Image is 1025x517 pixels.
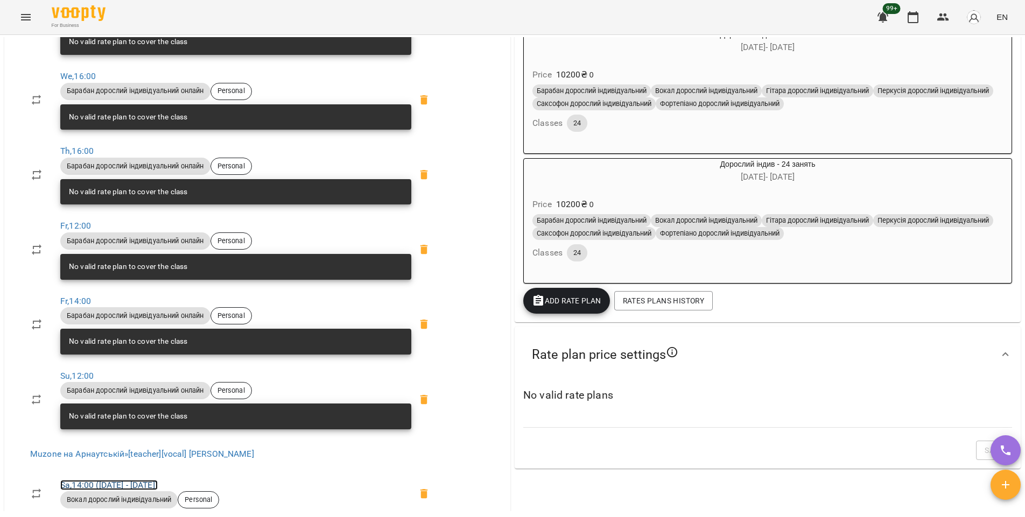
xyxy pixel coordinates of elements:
[523,387,1012,403] h6: No valid rate plans
[211,161,251,171] span: Personal
[211,311,251,321] span: Personal
[567,248,587,258] span: 24
[567,118,587,128] span: 24
[532,245,563,260] h6: Classes
[60,71,96,81] a: We,16:00
[178,495,219,505] span: Personal
[532,294,601,307] span: Add Rate plan
[69,407,187,426] div: No valid rate plan to cover the class
[532,99,656,109] span: Саксофон дорослий індивідуальний
[60,386,210,395] span: Барабан дорослий індивідуальний онлайн
[524,159,1012,185] div: Дорослий індив - 24 занять
[992,7,1012,27] button: EN
[30,449,254,459] a: Muzone на Арнаутській»[teacher][vocal] [PERSON_NAME]
[741,172,795,182] span: [DATE] - [DATE]
[532,197,552,212] h6: Price
[532,67,552,82] h6: Price
[524,29,1012,55] div: Дорослий індив - 24 занять
[60,495,178,505] span: Вокал дорослий індивідуальний
[524,29,1012,145] button: Дорослий індив - 24 занять[DATE]- [DATE]Price10200₴0Барабан дорослий індивідуальнийВокал дорослий...
[883,3,901,14] span: 99+
[411,87,437,113] span: Delete scheduled class undefined We 16:00 of the client Кирило
[60,146,94,156] a: Th,16:00
[873,216,993,225] span: Перкусія дорослий індивідуальний
[69,257,187,277] div: No valid rate plan to cover the class
[524,159,1012,274] button: Дорослий індив - 24 занять[DATE]- [DATE]Price10200₴0Барабан дорослий індивідуальнийВокал дорослий...
[411,311,437,337] span: Delete scheduled class undefined Fr 14:00 of the client Кирило
[211,86,251,96] span: Personal
[556,198,587,211] p: 10200 ₴
[614,291,713,310] button: Rates Plans History
[530,65,1005,84] div: 0
[532,346,679,363] span: Rate plan price settings
[623,294,704,307] span: Rates Plans History
[411,481,437,507] span: Delete scheduled class [teacher][vocal] Маргарита Sa 14:00 of the client Кирило
[741,42,795,52] span: [DATE] - [DATE]
[556,68,587,81] p: 10200 ₴
[69,182,187,202] div: No valid rate plan to cover the class
[656,229,784,238] span: Фортепіано дорослий індивідуальний
[60,480,158,490] a: Sa,14:00 ([DATE] - [DATE])
[60,296,91,306] a: Fr,14:00
[532,216,651,225] span: Барабан дорослий індивідуальний
[966,10,981,25] img: avatar_s.png
[60,371,94,381] a: Su,12:00
[60,161,210,171] span: Барабан дорослий індивідуальний онлайн
[666,346,679,359] svg: In case no one rate plan chooses, client will see all public rate plans
[651,216,762,225] span: Вокал дорослий індивідуальний
[762,86,873,96] span: Гітара дорослий індивідуальний
[60,221,91,231] a: Fr,12:00
[411,162,437,188] span: Delete scheduled class undefined Th 16:00 of the client Кирило
[69,32,187,52] div: No valid rate plan to cover the class
[530,195,1005,214] div: 0
[52,5,106,21] img: Voopty Logo
[411,387,437,413] span: Delete scheduled class undefined Su 12:00 of the client Кирило
[762,216,873,225] span: Гітара дорослий індивідуальний
[515,327,1021,383] div: Rate plan price settings
[651,86,762,96] span: Вокал дорослий індивідуальний
[211,386,251,395] span: Personal
[411,237,437,263] span: Delete scheduled class undefined Fr 12:00 of the client Кирило
[873,86,993,96] span: Перкусія дорослий індивідуальний
[52,22,106,29] span: For Business
[523,288,610,314] button: Add Rate plan
[996,11,1008,23] span: EN
[211,236,251,246] span: Personal
[532,86,651,96] span: Барабан дорослий індивідуальний
[60,86,210,96] span: Барабан дорослий індивідуальний онлайн
[656,99,784,109] span: Фортепіано дорослий індивідуальний
[69,332,187,351] div: No valid rate plan to cover the class
[60,236,210,246] span: Барабан дорослий індивідуальний онлайн
[532,116,563,131] h6: Classes
[69,108,187,127] div: No valid rate plan to cover the class
[532,229,656,238] span: Саксофон дорослий індивідуальний
[13,4,39,30] button: Menu
[60,311,210,321] span: Барабан дорослий індивідуальний онлайн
